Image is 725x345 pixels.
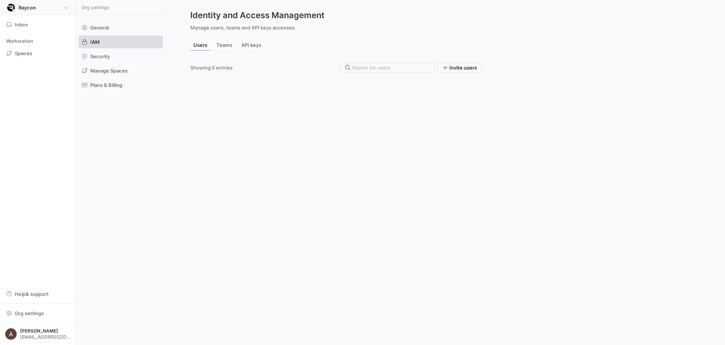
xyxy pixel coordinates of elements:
[241,43,261,48] span: API keys
[19,5,36,11] span: Raycon
[7,4,15,11] img: https://storage.googleapis.com/y42-prod-data-exchange/images/9vP1ZiGb3SDtS36M2oSqLE2NxN9MAbKgqIYc...
[5,328,17,340] img: https://lh3.googleusercontent.com/a/AEdFTp4_8LqxRyxVUtC19lo4LS2NU-n5oC7apraV2tR5=s96-c
[3,288,72,300] button: Help& support
[3,36,72,47] div: Workstation
[3,307,72,320] button: Org settings
[193,43,207,48] span: Users
[216,43,232,48] span: Teams
[3,326,72,342] button: https://lh3.googleusercontent.com/a/AEdFTp4_8LqxRyxVUtC19lo4LS2NU-n5oC7apraV2tR5=s96-c[PERSON_NAM...
[79,21,163,34] a: General
[15,291,49,297] span: Help & support
[190,25,482,31] p: Manage users, teams and API keys accesses.
[90,68,128,74] span: Manage Spaces
[90,39,100,45] span: IAM
[3,47,72,60] a: Spaces
[449,65,477,71] span: Invite users
[79,50,163,63] a: Security
[82,5,110,10] span: Org settings
[79,64,163,77] a: Manage Spaces
[438,63,482,73] button: Invite users
[3,311,72,317] a: Org settings
[15,50,32,56] span: Spaces
[15,22,28,28] span: Inbox
[79,79,163,91] a: Plans & Billing
[90,53,110,59] span: Security
[79,36,163,48] a: IAM
[3,18,72,31] button: Inbox
[20,334,70,340] span: [EMAIL_ADDRESS][DOMAIN_NAME]
[20,328,70,334] span: [PERSON_NAME]
[190,65,233,71] div: Showing 5 entries
[90,25,109,31] span: General
[90,82,122,88] span: Plans & Billing
[15,310,44,316] span: Org settings
[352,65,430,71] input: Search for users
[190,9,482,22] h2: Identity and Access Management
